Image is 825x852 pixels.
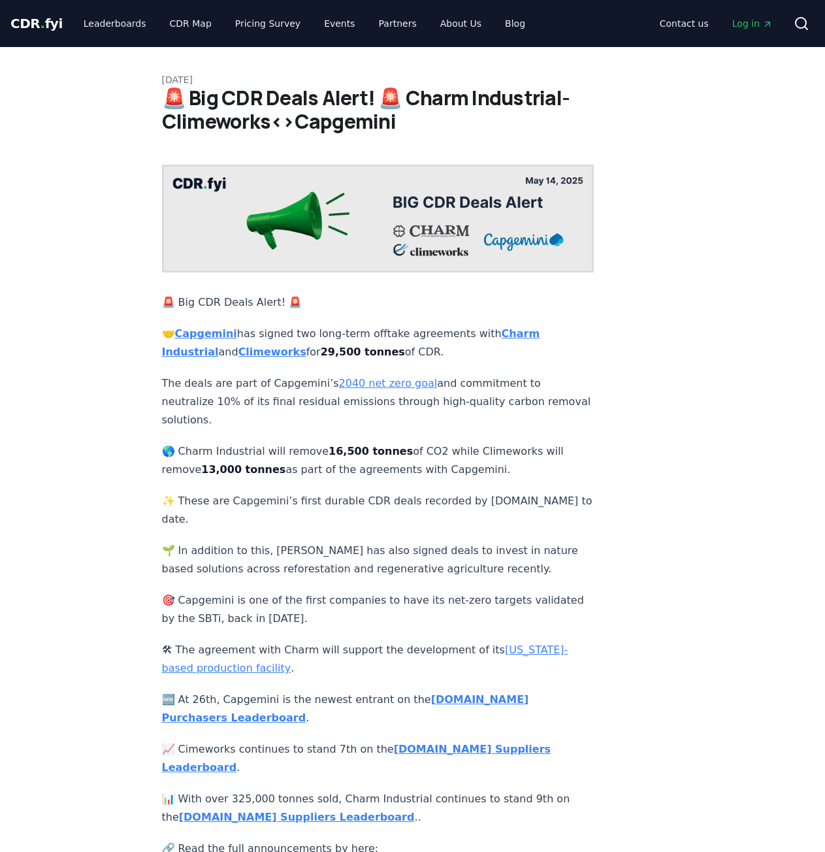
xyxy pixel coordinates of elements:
a: Leaderboards [73,12,157,35]
p: 🚨 Big CDR Deals Alert! 🚨 [162,293,594,312]
a: Log in [722,12,783,35]
p: 🎯 Capgemini is one of the first companies to have its net-zero targets validated by the SBTi, bac... [162,591,594,628]
img: blog post image [162,165,594,272]
p: The deals are part of Capgemini’s and commitment to neutralize 10% of its final residual emission... [162,374,594,429]
a: Events [314,12,365,35]
nav: Main [649,12,783,35]
a: Climeworks [238,346,306,358]
a: Contact us [649,12,719,35]
strong: 13,000 tonnes [201,463,285,476]
p: 🤝 has signed two long-term offtake agreements with and for of CDR. [162,325,594,361]
p: 🆕 At 26th, Capgemini is the newest entrant on the . [162,691,594,727]
a: Blog [494,12,536,35]
a: CDR.fyi [10,14,63,33]
a: Partners [368,12,427,35]
span: Log in [732,17,773,30]
a: CDR Map [159,12,222,35]
p: 🌱 In addition to this, [PERSON_NAME] has also signed deals to invest in nature based solutions ac... [162,542,594,578]
p: 📊 With over 325,000 tonnes sold, Charm Industrial continues to stand 9th on the .. [162,790,594,827]
p: ✨ These are Capgemini’s first durable CDR deals recorded by [DOMAIN_NAME] to date. [162,492,594,529]
a: Pricing Survey [225,12,311,35]
strong: 29,500 tonnes [321,346,405,358]
p: 🛠 The agreement with Charm will support the development of its . [162,641,594,678]
nav: Main [73,12,536,35]
h1: 🚨 Big CDR Deals Alert! 🚨 Charm Industrial-Climeworks<>Capgemini [162,86,664,133]
p: 📈 Cimeworks continues to stand 7th on the . [162,740,594,777]
a: Capgemini [175,327,237,340]
p: [DATE] [162,73,664,86]
span: . [40,16,45,31]
strong: 16,500 tonnes [329,445,413,457]
span: CDR fyi [10,16,63,31]
p: 🌎 Charm Industrial will remove of CO2 while Climeworks will remove as part of the agreements with... [162,442,594,479]
a: [DOMAIN_NAME] Suppliers Leaderboard [179,811,415,823]
a: About Us [430,12,492,35]
a: 2040 net zero goal [339,377,438,389]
